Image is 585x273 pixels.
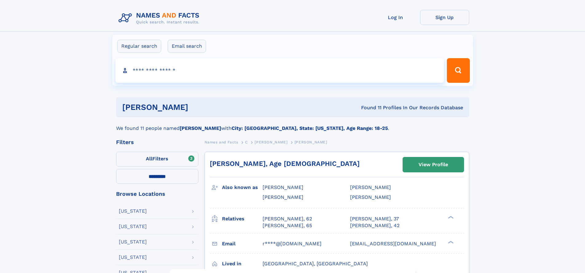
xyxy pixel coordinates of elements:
span: [PERSON_NAME] [255,140,287,144]
h3: Also known as [222,182,263,193]
div: ❯ [447,215,454,219]
a: Log In [371,10,420,25]
div: [US_STATE] [119,255,147,260]
span: C [245,140,248,144]
div: View Profile [419,158,448,172]
h3: Relatives [222,214,263,224]
a: [PERSON_NAME], 62 [263,215,312,222]
span: [PERSON_NAME] [263,194,303,200]
span: [PERSON_NAME] [350,194,391,200]
label: Regular search [117,40,161,53]
h3: Email [222,239,263,249]
a: [PERSON_NAME] [255,138,287,146]
div: We found 11 people named with . [116,117,469,132]
a: Sign Up [420,10,469,25]
div: Found 11 Profiles In Our Records Database [275,104,463,111]
span: All [146,156,152,162]
span: [PERSON_NAME] [263,184,303,190]
a: View Profile [403,157,464,172]
img: Logo Names and Facts [116,10,205,26]
div: [US_STATE] [119,239,147,244]
a: C [245,138,248,146]
a: Names and Facts [205,138,238,146]
b: City: [GEOGRAPHIC_DATA], State: [US_STATE], Age Range: 18-25 [232,125,388,131]
h3: Lived in [222,259,263,269]
span: [EMAIL_ADDRESS][DOMAIN_NAME] [350,241,436,247]
div: [US_STATE] [119,224,147,229]
a: [PERSON_NAME], Age [DEMOGRAPHIC_DATA] [210,160,360,167]
div: Filters [116,139,198,145]
button: Search Button [447,58,470,83]
div: [US_STATE] [119,209,147,214]
h1: [PERSON_NAME] [122,103,275,111]
a: [PERSON_NAME], 42 [350,222,400,229]
div: ❯ [447,240,454,244]
input: search input [115,58,444,83]
div: Browse Locations [116,191,198,197]
span: [PERSON_NAME] [294,140,327,144]
span: [PERSON_NAME] [350,184,391,190]
b: [PERSON_NAME] [180,125,221,131]
a: [PERSON_NAME], 65 [263,222,312,229]
span: [GEOGRAPHIC_DATA], [GEOGRAPHIC_DATA] [263,261,368,267]
label: Email search [168,40,206,53]
a: [PERSON_NAME], 37 [350,215,399,222]
label: Filters [116,152,198,167]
